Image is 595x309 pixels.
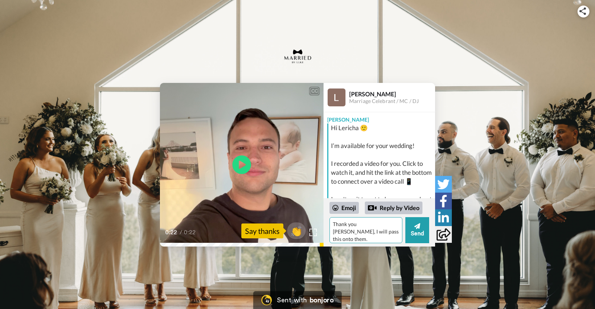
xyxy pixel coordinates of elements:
div: Reply by Video [368,203,377,212]
img: ic_share.svg [579,7,586,15]
span: 0:22 [184,228,197,237]
span: / [180,228,182,237]
div: Hi Lericha 🙂 I’m available for your wedding! I recorded a video for you. Click to watch it, and h... [331,123,433,231]
span: 👏 [287,225,306,237]
img: Profile Image [328,88,345,106]
button: 👏 [287,222,306,239]
div: [PERSON_NAME] [324,112,435,123]
div: CC [310,87,319,95]
button: Send [405,217,429,243]
div: [PERSON_NAME] [349,90,435,97]
textarea: Thank you [PERSON_NAME], I will pass this onto them. [329,217,402,243]
div: Say thanks [241,223,283,238]
div: Marriage Celebrant / MC / DJ [349,98,435,104]
div: Reply by Video [365,202,422,214]
div: Emoji [329,202,359,214]
span: 0:22 [165,228,178,237]
img: logo [272,42,323,72]
img: Full screen [309,229,317,236]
